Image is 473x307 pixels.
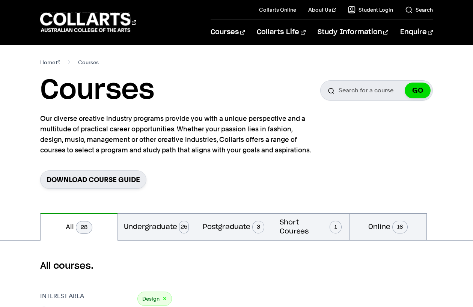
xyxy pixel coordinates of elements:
[78,57,99,68] span: Courses
[392,221,408,233] span: 16
[348,6,393,14] a: Student Login
[320,80,433,101] input: Search for a course
[349,213,426,240] button: Online16
[318,20,388,45] a: Study Information
[257,20,305,45] a: Collarts Life
[272,213,349,240] button: Short Courses1
[118,213,195,240] button: Undergraduate25
[40,74,154,107] h1: Courses
[40,113,314,155] p: Our diverse creative industry programs provide you with a unique perspective and a multitude of p...
[308,6,336,14] a: About Us
[195,213,272,240] button: Postgraduate3
[40,292,130,301] h3: Interest Area
[40,260,433,272] h2: All courses.
[330,221,342,233] span: 1
[41,213,117,241] button: All28
[137,292,172,306] div: Design
[259,6,296,14] a: Collarts Online
[405,6,433,14] a: Search
[252,221,265,233] span: 3
[405,83,431,98] button: GO
[163,295,167,303] button: ×
[76,221,92,234] span: 28
[400,20,433,45] a: Enquire
[40,170,146,189] a: Download Course Guide
[40,57,60,68] a: Home
[179,221,189,233] span: 25
[40,12,136,33] div: Go to homepage
[211,20,245,45] a: Courses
